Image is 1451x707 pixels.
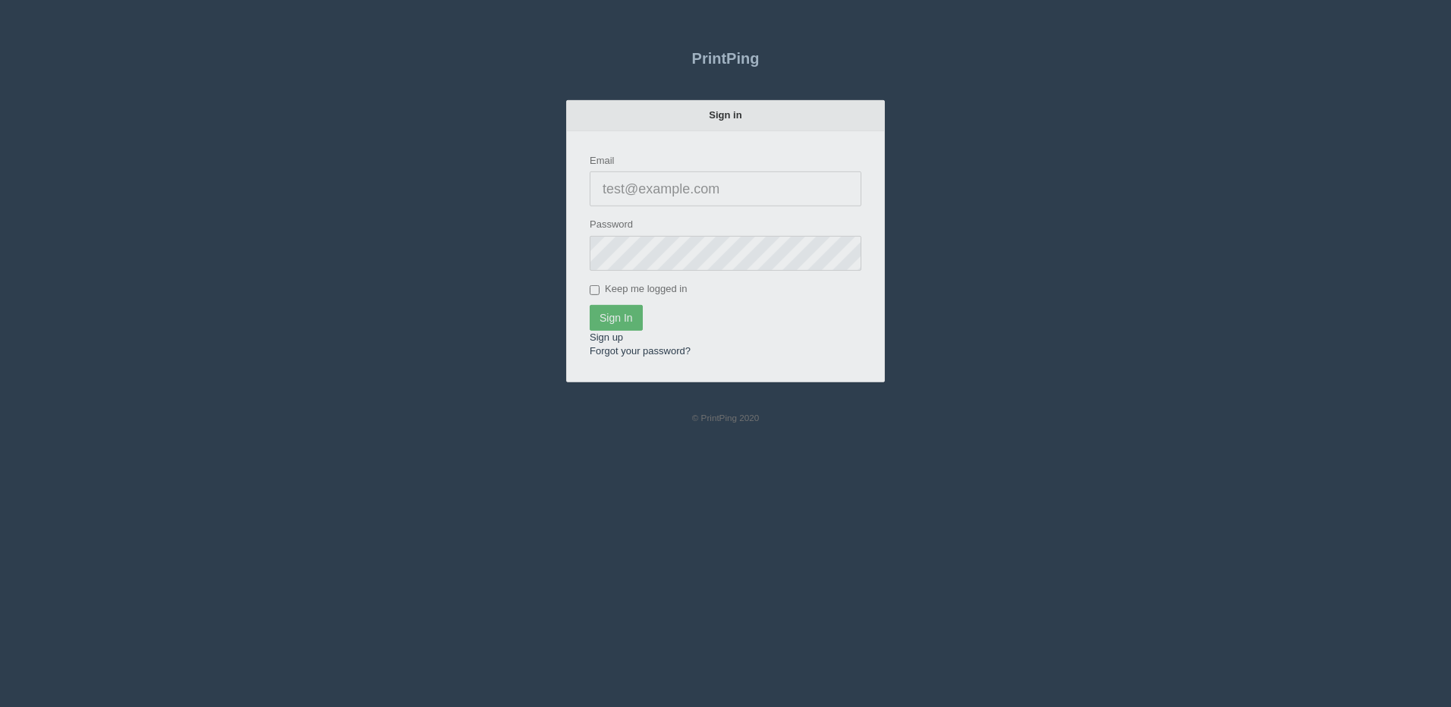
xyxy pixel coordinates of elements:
[590,330,623,341] a: Sign up
[590,344,691,355] a: Forgot your password?
[590,281,687,296] label: Keep me logged in
[590,284,600,294] input: Keep me logged in
[692,413,760,423] small: © PrintPing 2020
[590,303,643,329] input: Sign In
[590,152,615,167] label: Email
[590,170,861,205] input: test@example.com
[566,38,885,76] a: PrintPing
[709,108,741,119] strong: Sign in
[590,216,633,231] label: Password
